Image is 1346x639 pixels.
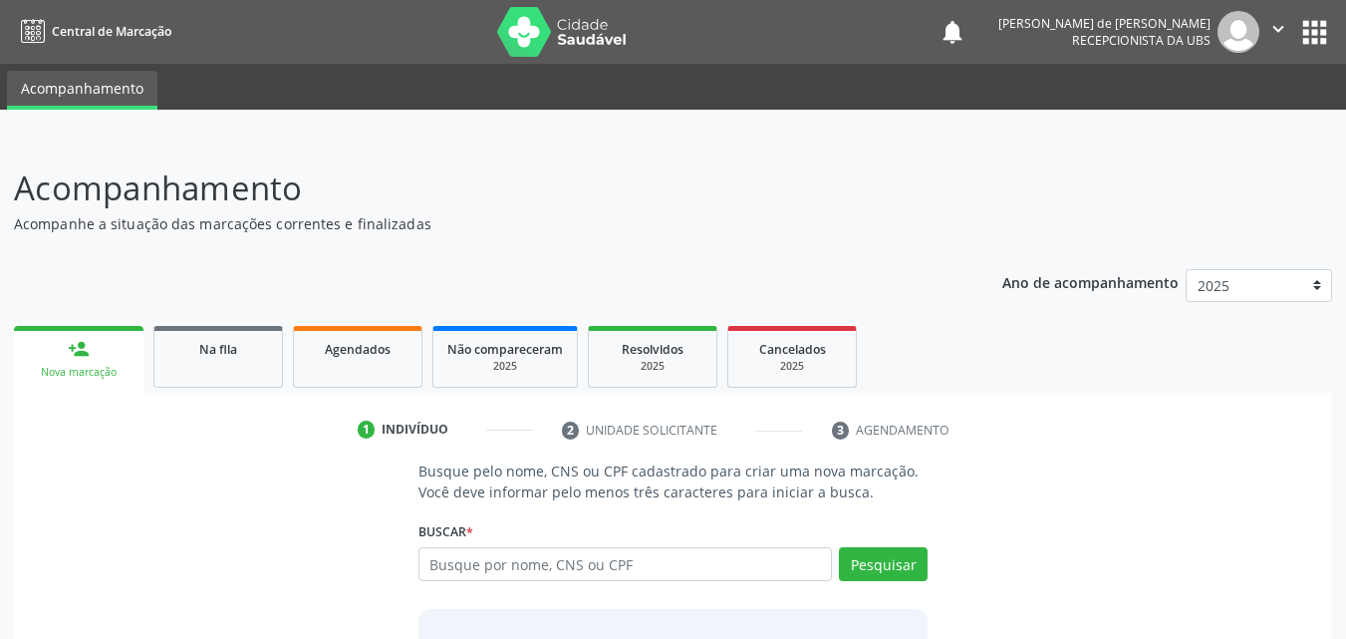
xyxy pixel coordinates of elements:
span: Na fila [199,341,237,358]
div: person_add [68,338,90,360]
div: 1 [358,421,376,439]
div: [PERSON_NAME] de [PERSON_NAME] [998,15,1211,32]
span: Resolvidos [622,341,683,358]
div: 2025 [742,359,842,374]
span: Cancelados [759,341,826,358]
span: Recepcionista da UBS [1072,32,1211,49]
button: apps [1297,15,1332,50]
button:  [1259,11,1297,53]
span: Central de Marcação [52,23,171,40]
label: Buscar [418,516,473,547]
p: Ano de acompanhamento [1002,269,1179,294]
button: Pesquisar [839,547,928,581]
div: 2025 [447,359,563,374]
a: Central de Marcação [14,15,171,48]
div: Nova marcação [28,365,130,380]
p: Acompanhe a situação das marcações correntes e finalizadas [14,213,937,234]
span: Não compareceram [447,341,563,358]
div: 2025 [603,359,702,374]
input: Busque por nome, CNS ou CPF [418,547,833,581]
button: notifications [939,18,966,46]
span: Agendados [325,341,391,358]
img: img [1217,11,1259,53]
a: Acompanhamento [7,71,157,110]
i:  [1267,18,1289,40]
div: Indivíduo [382,421,448,439]
p: Acompanhamento [14,163,937,213]
p: Busque pelo nome, CNS ou CPF cadastrado para criar uma nova marcação. Você deve informar pelo men... [418,461,929,502]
